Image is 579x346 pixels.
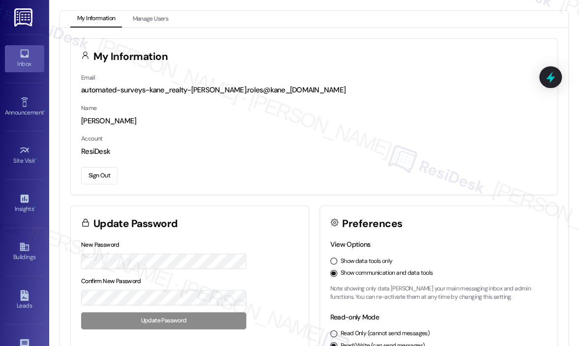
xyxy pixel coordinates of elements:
[93,52,168,62] h3: My Information
[125,11,175,28] button: Manage Users
[81,116,547,126] div: [PERSON_NAME]
[330,285,548,302] p: Note: showing only data [PERSON_NAME] your main messaging inbox and admin functions. You can re-a...
[70,11,122,28] button: My Information
[342,219,402,229] h3: Preferences
[341,329,430,338] label: Read Only (cannot send messages)
[44,108,45,115] span: •
[81,135,103,143] label: Account
[34,204,35,211] span: •
[5,287,44,314] a: Leads
[81,85,547,95] div: automated-surveys-kane_realty-[PERSON_NAME].roles@kane_[DOMAIN_NAME]
[81,277,141,285] label: Confirm New Password
[81,104,97,112] label: Name
[14,8,34,27] img: ResiDesk Logo
[81,167,117,184] button: Sign Out
[5,142,44,169] a: Site Visit •
[81,241,119,249] label: New Password
[5,238,44,265] a: Buildings
[330,313,379,321] label: Read-only Mode
[5,190,44,217] a: Insights •
[35,156,37,163] span: •
[81,146,547,157] div: ResiDesk
[341,269,433,278] label: Show communication and data tools
[341,257,393,266] label: Show data tools only
[81,74,95,82] label: Email
[330,240,371,249] label: View Options
[93,219,178,229] h3: Update Password
[5,45,44,72] a: Inbox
